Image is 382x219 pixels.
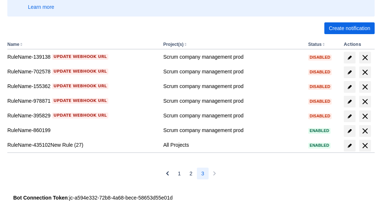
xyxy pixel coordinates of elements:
[163,42,183,47] button: Project(s)
[308,129,331,133] span: Enabled
[13,194,369,201] div: : jc-a594e332-72b8-4a68-bece-58653d55e01d
[361,112,370,121] span: delete
[347,143,353,149] span: edit
[28,3,54,11] a: Learn more
[163,112,302,119] div: Scrum company management prod
[308,114,332,118] span: Disabled
[163,53,302,61] div: Scrum company management prod
[347,55,353,61] span: edit
[190,168,192,179] span: 2
[54,69,107,74] span: Update webhook URL
[163,83,302,90] div: Scrum company management prod
[361,53,370,62] span: delete
[361,127,370,135] span: delete
[54,54,107,60] span: Update webhook URL
[361,83,370,91] span: delete
[308,143,331,147] span: Enabled
[308,70,332,74] span: Disabled
[361,68,370,77] span: delete
[54,98,107,104] span: Update webhook URL
[324,22,375,34] button: Create notification
[209,168,220,179] button: Next
[163,97,302,105] div: Scrum company management prod
[201,168,204,179] span: 3
[341,40,375,50] th: Actions
[308,99,332,103] span: Disabled
[308,55,332,59] span: Disabled
[178,168,181,179] span: 1
[7,127,157,134] div: RuleName-860199
[7,53,157,61] div: RuleName-139138
[13,195,68,201] strong: Bot Connection Token
[197,168,209,179] button: Page 3
[308,42,322,47] button: Status
[329,22,370,34] span: Create notification
[162,168,220,179] nav: Pagination
[361,141,370,150] span: delete
[173,168,185,179] button: Page 1
[54,83,107,89] span: Update webhook URL
[347,69,353,75] span: edit
[7,112,157,119] div: RuleName-395829
[162,168,173,179] button: Previous
[361,97,370,106] span: delete
[347,113,353,119] span: edit
[163,127,302,134] div: Scrum company management prod
[347,99,353,105] span: edit
[7,68,157,75] div: RuleName-702578
[347,128,353,134] span: edit
[347,84,353,90] span: edit
[7,42,19,47] button: Name
[7,83,157,90] div: RuleName-155362
[163,68,302,75] div: Scrum company management prod
[7,97,157,105] div: RuleName-978871
[185,168,197,179] button: Page 2
[7,141,157,149] div: RuleName-435102New Rule (27)
[163,141,302,149] div: All Projects
[308,85,332,89] span: Disabled
[54,113,107,118] span: Update webhook URL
